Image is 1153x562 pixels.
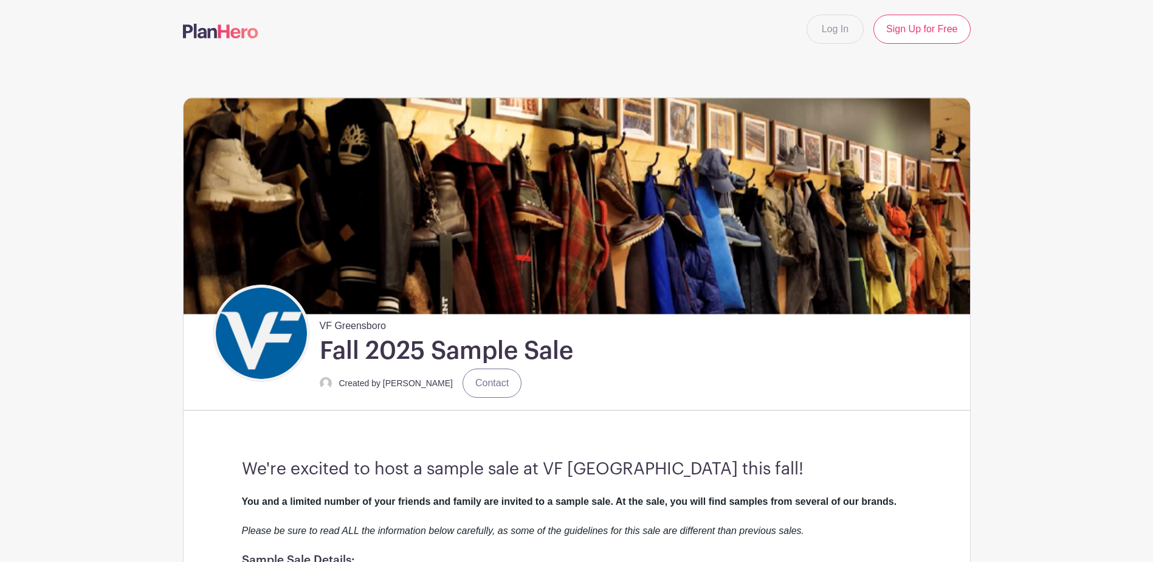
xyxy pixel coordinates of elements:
em: Please be sure to read ALL the information below carefully, as some of the guidelines for this sa... [242,526,805,536]
img: VF_Icon_FullColor_CMYK-small.png [216,288,307,379]
h1: Fall 2025 Sample Sale [320,336,573,366]
a: Contact [463,369,521,398]
span: VF Greensboro [320,314,386,333]
img: Sample%20Sale.png [184,98,970,314]
a: Log In [807,15,864,44]
img: logo-507f7623f17ff9eddc593b1ce0a138ce2505c220e1c5a4e2b4648c50719b7d32.svg [183,24,258,38]
img: default-ce2991bfa6775e67f084385cd625a349d9dcbb7a52a09fb2fda1e96e2d18dcdb.png [320,377,332,389]
strong: You and a limited number of your friends and family are invited to a sample sale. At the sale, yo... [242,496,897,507]
h3: We're excited to host a sample sale at VF [GEOGRAPHIC_DATA] this fall! [242,459,912,480]
a: Sign Up for Free [873,15,970,44]
small: Created by [PERSON_NAME] [339,378,453,388]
